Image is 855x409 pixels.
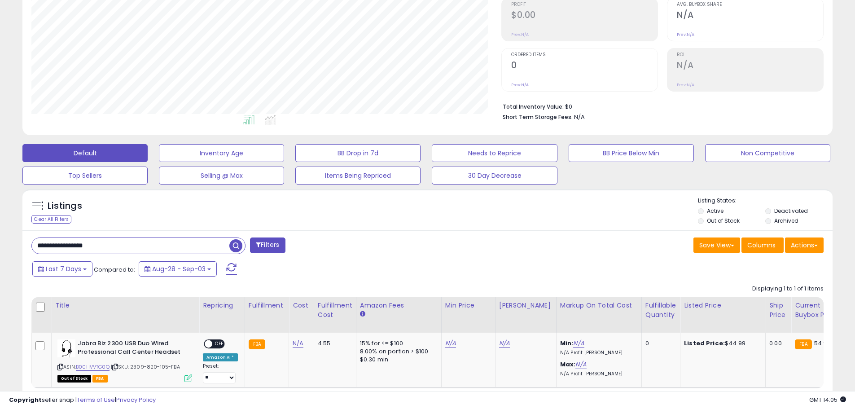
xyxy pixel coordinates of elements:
span: Ordered Items [511,53,658,57]
div: $0.30 min [360,356,434,364]
div: Fulfillment Cost [318,301,352,320]
label: Out of Stock [707,217,740,224]
button: Save View [693,237,740,253]
div: Listed Price [684,301,762,310]
div: Min Price [445,301,491,310]
div: Cost [293,301,310,310]
button: Selling @ Max [159,167,284,185]
button: Filters [250,237,285,253]
a: N/A [575,360,586,369]
span: 2025-09-11 14:05 GMT [809,396,846,404]
div: Amazon Fees [360,301,438,310]
strong: Copyright [9,396,42,404]
button: Inventory Age [159,144,284,162]
small: Amazon Fees. [360,310,365,318]
h2: N/A [677,10,823,22]
a: N/A [573,339,584,348]
span: OFF [212,340,227,348]
small: Prev: N/A [677,82,694,88]
button: Aug-28 - Sep-03 [139,261,217,277]
div: Current Buybox Price [795,301,841,320]
small: FBA [795,339,811,349]
button: 30 Day Decrease [432,167,557,185]
button: Top Sellers [22,167,148,185]
div: Fulfillable Quantity [645,301,676,320]
div: [PERSON_NAME] [499,301,552,310]
div: Amazon AI * [203,353,238,361]
span: Aug-28 - Sep-03 [152,264,206,273]
h2: N/A [677,60,823,72]
p: Listing States: [698,197,833,205]
img: 31SMqZDRvOL._SL40_.jpg [57,339,75,357]
b: Max: [560,360,576,369]
div: Title [55,301,195,310]
b: Jabra Biz 2300 USB Duo Wired Professional Call Center Headset [78,339,187,358]
b: Listed Price: [684,339,725,347]
li: $0 [503,101,817,111]
a: N/A [445,339,456,348]
div: 8.00% on portion > $100 [360,347,434,356]
button: Last 7 Days [32,261,92,277]
div: seller snap | | [9,396,156,405]
button: Needs to Reprice [432,144,557,162]
span: ROI [677,53,823,57]
div: 4.55 [318,339,349,347]
button: BB Drop in 7d [295,144,421,162]
b: Min: [560,339,574,347]
span: FBA [92,375,108,383]
small: Prev: N/A [677,32,694,37]
a: N/A [293,339,303,348]
b: Short Term Storage Fees: [503,113,573,121]
div: Fulfillment [249,301,285,310]
span: N/A [574,113,585,121]
small: Prev: N/A [511,32,529,37]
label: Deactivated [774,207,808,215]
div: Markup on Total Cost [560,301,638,310]
button: Actions [785,237,824,253]
small: FBA [249,339,265,349]
button: Columns [741,237,784,253]
h5: Listings [48,200,82,212]
th: The percentage added to the cost of goods (COGS) that forms the calculator for Min & Max prices. [556,297,641,333]
h2: $0.00 [511,10,658,22]
div: Preset: [203,363,238,383]
label: Active [707,207,723,215]
span: Avg. Buybox Share [677,2,823,7]
span: Last 7 Days [46,264,81,273]
a: N/A [499,339,510,348]
span: | SKU: 2309-820-105-FBA [111,363,180,370]
span: 54.99 [814,339,831,347]
button: Items Being Repriced [295,167,421,185]
span: Columns [747,241,776,250]
div: Clear All Filters [31,215,71,224]
div: 0 [645,339,673,347]
label: Archived [774,217,798,224]
p: N/A Profit [PERSON_NAME] [560,350,635,356]
span: Profit [511,2,658,7]
small: Prev: N/A [511,82,529,88]
div: Repricing [203,301,241,310]
div: 15% for <= $100 [360,339,434,347]
div: 0.00 [769,339,784,347]
h2: 0 [511,60,658,72]
a: B00HVVTG0Q [76,363,110,371]
b: Total Inventory Value: [503,103,564,110]
button: BB Price Below Min [569,144,694,162]
span: Compared to: [94,265,135,274]
button: Non Competitive [705,144,830,162]
button: Default [22,144,148,162]
div: ASIN: [57,339,192,381]
p: N/A Profit [PERSON_NAME] [560,371,635,377]
div: $44.99 [684,339,759,347]
div: Ship Price [769,301,787,320]
a: Privacy Policy [116,396,156,404]
a: Terms of Use [77,396,115,404]
div: Displaying 1 to 1 of 1 items [752,285,824,293]
span: All listings that are currently out of stock and unavailable for purchase on Amazon [57,375,91,383]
